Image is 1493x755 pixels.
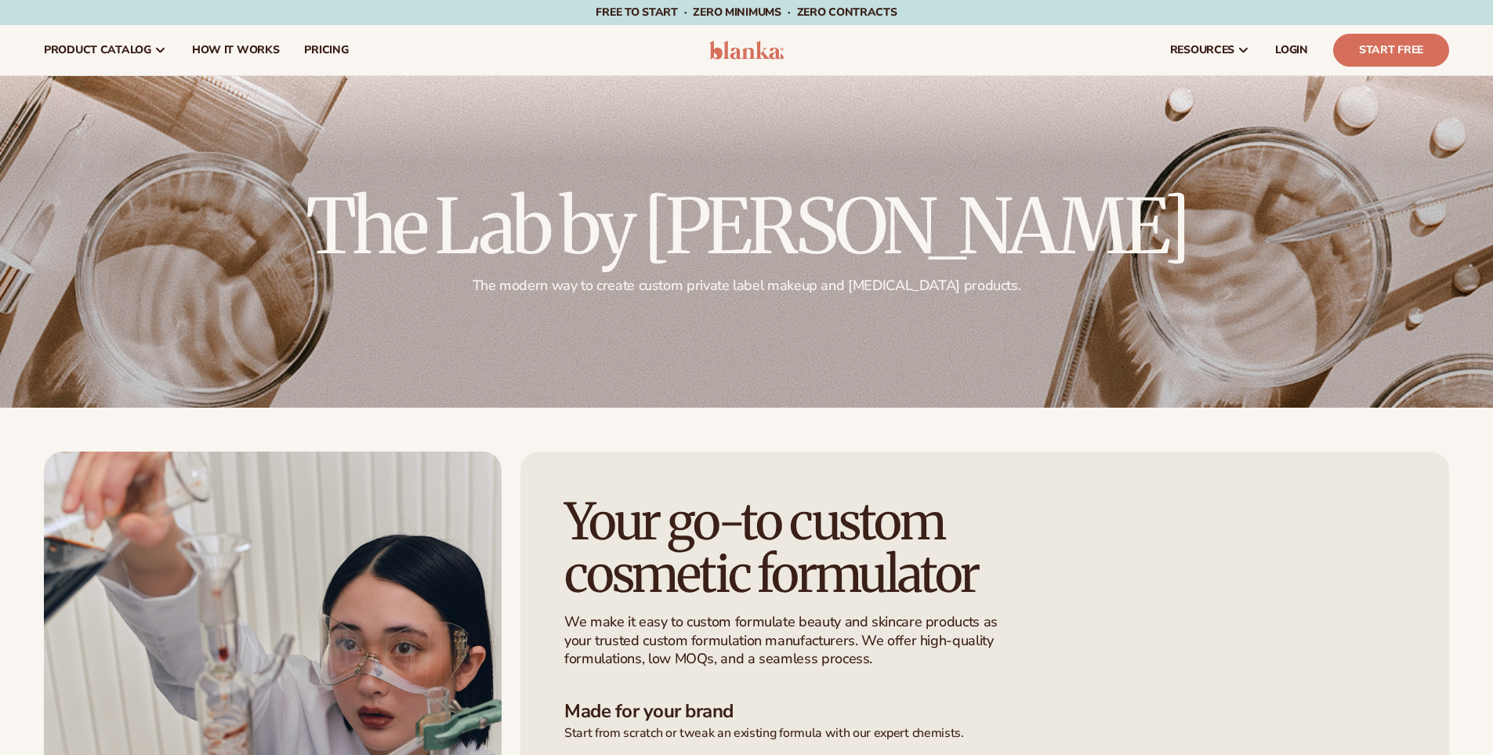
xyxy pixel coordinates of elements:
a: resources [1158,25,1263,75]
h1: Your go-to custom cosmetic formulator [564,495,1041,601]
a: pricing [292,25,361,75]
span: resources [1170,44,1234,56]
a: How It Works [179,25,292,75]
span: LOGIN [1275,44,1308,56]
span: How It Works [192,44,280,56]
p: We make it easy to custom formulate beauty and skincare products as your trusted custom formulati... [564,613,1007,668]
img: logo [709,41,784,60]
a: product catalog [31,25,179,75]
span: Free to start · ZERO minimums · ZERO contracts [596,5,897,20]
a: LOGIN [1263,25,1321,75]
span: pricing [304,44,348,56]
span: product catalog [44,44,151,56]
h3: Made for your brand [564,700,1405,723]
a: Start Free [1333,34,1449,67]
p: Start from scratch or tweak an existing formula with our expert chemists. [564,725,1405,742]
p: The modern way to create custom private label makeup and [MEDICAL_DATA] products. [306,277,1188,295]
h2: The Lab by [PERSON_NAME] [306,189,1188,264]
